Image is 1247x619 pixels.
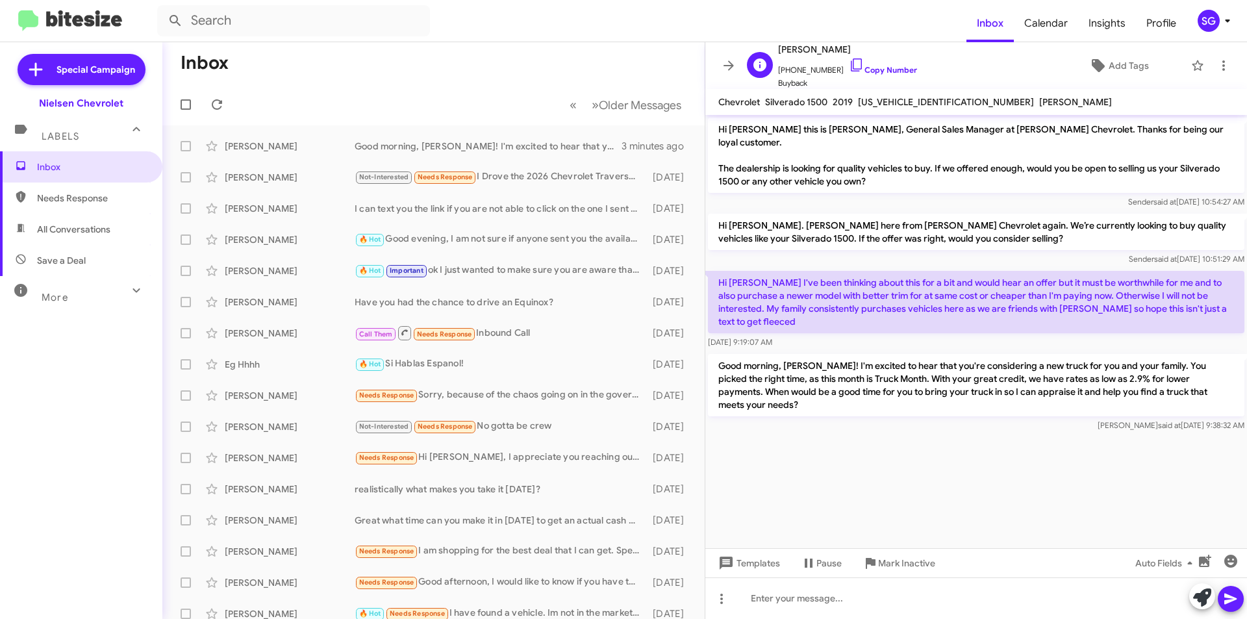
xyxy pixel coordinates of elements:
[646,296,694,309] div: [DATE]
[646,264,694,277] div: [DATE]
[852,551,946,575] button: Mark Inactive
[646,514,694,527] div: [DATE]
[816,551,842,575] span: Pause
[1109,54,1149,77] span: Add Tags
[1014,5,1078,42] a: Calendar
[778,57,917,77] span: [PHONE_NUMBER]
[225,420,355,433] div: [PERSON_NAME]
[646,576,694,589] div: [DATE]
[359,360,381,368] span: 🔥 Hot
[708,118,1244,193] p: Hi [PERSON_NAME] this is [PERSON_NAME], General Sales Manager at [PERSON_NAME] Chevrolet. Thanks ...
[708,337,772,347] span: [DATE] 9:19:07 AM
[646,327,694,340] div: [DATE]
[570,97,577,113] span: «
[646,545,694,558] div: [DATE]
[359,266,381,275] span: 🔥 Hot
[646,483,694,496] div: [DATE]
[225,514,355,527] div: [PERSON_NAME]
[355,296,646,309] div: Have you had the chance to drive an Equinox?
[646,451,694,464] div: [DATE]
[225,483,355,496] div: [PERSON_NAME]
[355,357,646,372] div: Si Hablas Espanol!
[225,576,355,589] div: [PERSON_NAME]
[42,292,68,303] span: More
[1187,10,1233,32] button: SG
[390,266,423,275] span: Important
[646,420,694,433] div: [DATE]
[966,5,1014,42] a: Inbox
[355,202,646,215] div: I can text you the link if you are not able to click on the one I sent you, this text is coming f...
[1078,5,1136,42] a: Insights
[878,551,935,575] span: Mark Inactive
[849,65,917,75] a: Copy Number
[1125,551,1208,575] button: Auto Fields
[1154,254,1177,264] span: said at
[1198,10,1220,32] div: SG
[418,173,473,181] span: Needs Response
[646,202,694,215] div: [DATE]
[646,389,694,402] div: [DATE]
[359,453,414,462] span: Needs Response
[355,325,646,341] div: Inbound Call
[355,575,646,590] div: Good afternoon, I would like to know if you have the Cadillac, and when I can go to check if I ca...
[355,232,646,247] div: Good evening, I am not sure if anyone sent you the available trucks, I just sent you the link to ...
[592,97,599,113] span: »
[225,264,355,277] div: [PERSON_NAME]
[778,42,917,57] span: [PERSON_NAME]
[225,358,355,371] div: Eg Hhhh
[1136,5,1187,42] a: Profile
[359,235,381,244] span: 🔥 Hot
[37,160,147,173] span: Inbox
[646,358,694,371] div: [DATE]
[225,171,355,184] div: [PERSON_NAME]
[157,5,430,36] input: Search
[355,263,646,278] div: ok I just wanted to make sure you are aware that there are RWD models, regardless if you buy from...
[355,388,646,403] div: Sorry, because of the chaos going on in the government, I have to put a pause on my interest for ...
[225,202,355,215] div: [PERSON_NAME]
[584,92,689,118] button: Next
[790,551,852,575] button: Pause
[418,422,473,431] span: Needs Response
[225,233,355,246] div: [PERSON_NAME]
[417,330,472,338] span: Needs Response
[1158,420,1181,430] span: said at
[390,609,445,618] span: Needs Response
[42,131,79,142] span: Labels
[622,140,694,153] div: 3 minutes ago
[355,483,646,496] div: realistically what makes you take it [DATE]?
[225,140,355,153] div: [PERSON_NAME]
[37,254,86,267] span: Save a Deal
[359,578,414,587] span: Needs Response
[225,545,355,558] div: [PERSON_NAME]
[355,419,646,434] div: No gotta be crew
[355,544,646,559] div: I am shopping for the best deal that I can get. Specifically looking for 0% interest on end of ye...
[225,389,355,402] div: [PERSON_NAME]
[1128,197,1244,207] span: Sender [DATE] 10:54:27 AM
[1153,197,1176,207] span: said at
[1052,54,1185,77] button: Add Tags
[355,170,646,184] div: I Drove the 2026 Chevrolet Traverse High Country, Here Is My Honest Review - Autoblog [URL][DOMAI...
[57,63,135,76] span: Special Campaign
[355,450,646,465] div: Hi [PERSON_NAME], I appreciate you reaching out but we owe 40k on my Ford and it's worth at best ...
[778,77,917,90] span: Buyback
[225,327,355,340] div: [PERSON_NAME]
[359,422,409,431] span: Not-Interested
[708,354,1244,416] p: Good morning, [PERSON_NAME]! I'm excited to hear that you're considering a new truck for you and ...
[1098,420,1244,430] span: [PERSON_NAME] [DATE] 9:38:32 AM
[225,296,355,309] div: [PERSON_NAME]
[359,547,414,555] span: Needs Response
[716,551,780,575] span: Templates
[37,192,147,205] span: Needs Response
[359,609,381,618] span: 🔥 Hot
[718,96,760,108] span: Chevrolet
[765,96,827,108] span: Silverado 1500
[355,140,622,153] div: Good morning, [PERSON_NAME]! I'm excited to hear that you're considering a new truck for you and ...
[181,53,229,73] h1: Inbox
[833,96,853,108] span: 2019
[225,451,355,464] div: [PERSON_NAME]
[359,173,409,181] span: Not-Interested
